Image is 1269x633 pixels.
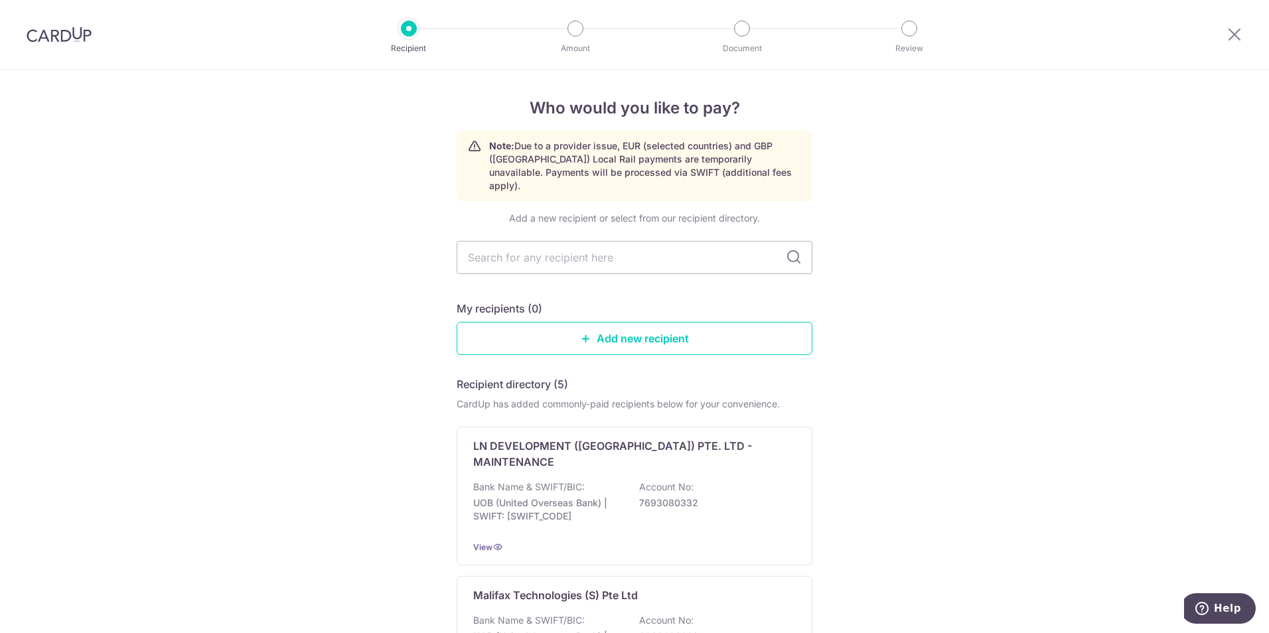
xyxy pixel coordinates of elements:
h5: Recipient directory (5) [457,376,568,392]
p: Malifax Technologies (S) Pte Ltd [473,587,638,603]
p: Recipient [360,42,458,55]
a: View [473,542,492,552]
p: Account No: [639,614,694,627]
input: Search for any recipient here [457,241,812,274]
p: Account No: [639,480,694,494]
a: Add new recipient [457,322,812,355]
p: Due to a provider issue, EUR (selected countries) and GBP ([GEOGRAPHIC_DATA]) Local Rail payments... [489,139,801,192]
iframe: Opens a widget where you can find more information [1184,593,1256,626]
p: Review [860,42,958,55]
p: Amount [526,42,625,55]
p: Bank Name & SWIFT/BIC: [473,614,585,627]
p: 7693080332 [639,496,788,510]
img: CardUp [27,27,92,42]
strong: Note: [489,140,514,151]
p: UOB (United Overseas Bank) | SWIFT: [SWIFT_CODE] [473,496,622,523]
h5: My recipients (0) [457,301,542,316]
p: LN DEVELOPMENT ([GEOGRAPHIC_DATA]) PTE. LTD - MAINTENANCE [473,438,780,470]
div: Add a new recipient or select from our recipient directory. [457,212,812,225]
p: Document [693,42,791,55]
div: CardUp has added commonly-paid recipients below for your convenience. [457,397,812,411]
h4: Who would you like to pay? [457,96,812,120]
p: Bank Name & SWIFT/BIC: [473,480,585,494]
